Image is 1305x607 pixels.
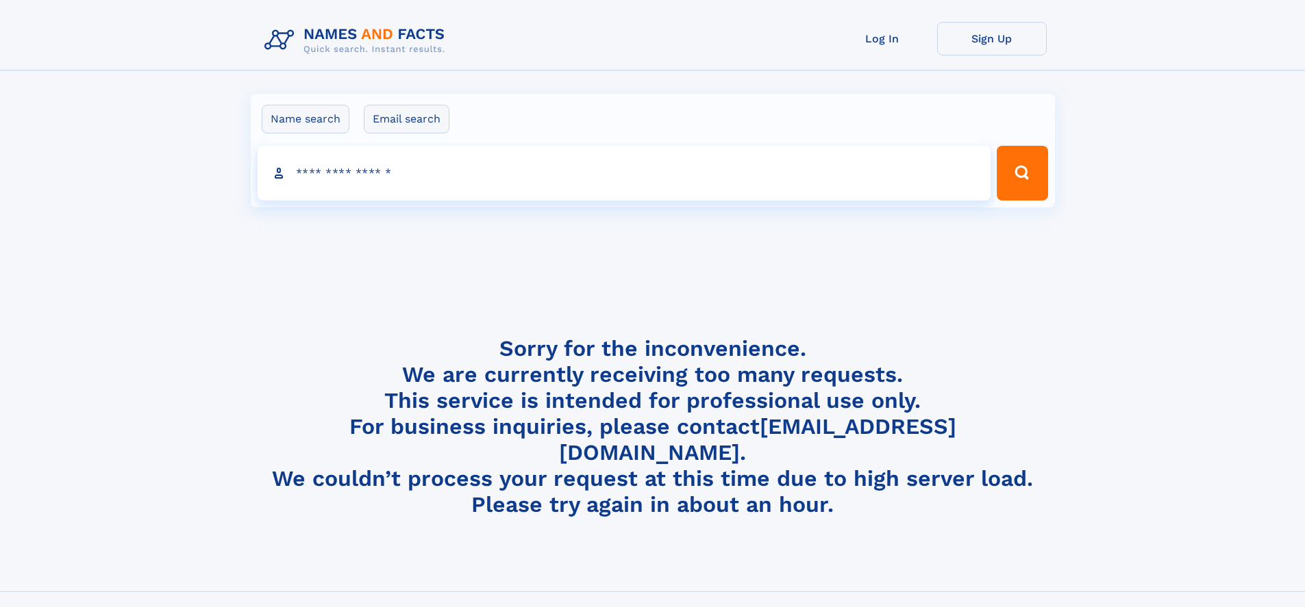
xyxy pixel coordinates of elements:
[559,413,956,465] a: [EMAIL_ADDRESS][DOMAIN_NAME]
[364,105,449,133] label: Email search
[259,22,456,59] img: Logo Names and Facts
[937,22,1047,55] a: Sign Up
[828,22,937,55] a: Log In
[997,146,1047,201] button: Search Button
[259,335,1047,518] h4: Sorry for the inconvenience. We are currently receiving too many requests. This service is intend...
[262,105,349,133] label: Name search
[258,146,991,201] input: search input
